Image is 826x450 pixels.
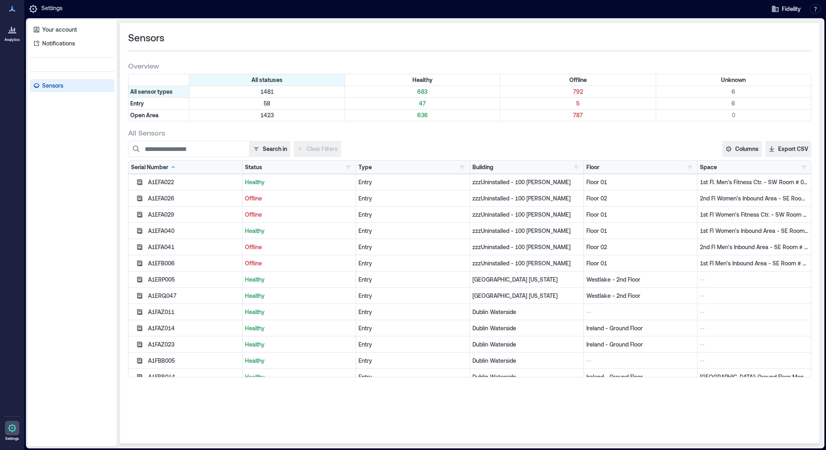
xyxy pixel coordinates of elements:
p: Healthy [245,178,354,186]
p: zzzUninstalled - 100 [PERSON_NAME] [472,259,581,267]
div: Entry [358,373,467,381]
div: Entry [358,178,467,186]
p: 0 [658,111,810,119]
div: Filter by Type: Entry [129,98,189,109]
p: Offline [245,194,354,202]
button: Export CSV [765,141,811,157]
p: 792 [502,88,654,96]
p: Dublin Waterside [472,357,581,365]
div: Serial Number [131,163,176,171]
p: -- [700,308,809,316]
p: 5 [502,99,654,108]
p: 58 [191,99,343,108]
div: A1EFA041 [148,243,240,251]
div: A1ERQ047 [148,292,240,300]
p: Healthy [245,308,354,316]
span: Overview [128,61,159,71]
div: Filter by Status: Offline [500,74,656,86]
p: -- [700,340,809,349]
p: Offline [245,211,354,219]
a: Settings [2,418,22,444]
p: Westlake - 2nd Floor [586,292,695,300]
div: A1EFA040 [148,227,240,235]
p: 1423 [191,111,343,119]
div: Space [700,163,717,171]
div: A1EFA022 [148,178,240,186]
a: Notifications [30,37,114,50]
p: -- [700,324,809,332]
p: zzzUninstalled - 100 [PERSON_NAME] [472,227,581,235]
div: Filter by Type: Open Area & Status: Unknown (0 sensors) [656,110,811,121]
p: Ireland - Ground Floor [586,373,695,381]
p: Offline [245,243,354,251]
p: [GEOGRAPHIC_DATA]: Ground Floor Men's Restroom [700,373,809,381]
p: Healthy [245,227,354,235]
div: Entry [358,243,467,251]
div: Filter by Type: Entry & Status: Unknown [656,98,811,109]
div: All statuses [189,74,345,86]
div: A1FAZ014 [148,324,240,332]
div: A1FBB005 [148,357,240,365]
div: Filter by Type: Entry & Status: Healthy [345,98,501,109]
p: 1st Fl Women's Inbound Area - SE Room # 01Y11047 [700,227,809,235]
p: Dublin Waterside [472,340,581,349]
div: Entry [358,227,467,235]
p: Ireland - Ground Floor [586,340,695,349]
p: -- [700,292,809,300]
p: Settings [5,436,19,441]
div: Entry [358,357,467,365]
span: Fidelity [782,5,801,13]
p: -- [586,357,695,365]
div: Entry [358,324,467,332]
p: Floor 02 [586,243,695,251]
div: Filter by Type: Open Area & Status: Healthy [345,110,501,121]
p: Healthy [245,340,354,349]
div: Entry [358,340,467,349]
p: Analytics [4,37,20,42]
p: Floor 01 [586,178,695,186]
div: A1EFA026 [148,194,240,202]
div: Floor [586,163,599,171]
p: 636 [347,111,499,119]
p: Your account [42,26,77,34]
p: Dublin Waterside [472,373,581,381]
button: Search in [249,141,290,157]
p: Ireland - Ground Floor [586,324,695,332]
p: Sensors [42,82,63,90]
div: Filter by Type: Open Area & Status: Offline [500,110,656,121]
div: A1EFB006 [148,259,240,267]
button: Columns [722,141,762,157]
a: Analytics [2,19,22,45]
div: All sensor types [129,86,189,97]
p: 2nd Fl Men's Inbound Area - SE Room # 02AA152 [700,243,809,251]
p: zzzUninstalled - 100 [PERSON_NAME] [472,178,581,186]
div: Type [358,163,372,171]
p: Dublin Waterside [472,324,581,332]
p: Westlake - 2nd Floor [586,276,695,284]
p: -- [700,276,809,284]
button: Clear Filters [294,141,341,157]
p: 787 [502,111,654,119]
p: Settings [41,4,62,14]
div: Entry [358,308,467,316]
p: 47 [347,99,499,108]
div: Filter by Status: Healthy [345,74,501,86]
p: 1481 [191,88,343,96]
p: Offline [245,259,354,267]
p: Floor 01 [586,227,695,235]
div: A1ERP005 [148,276,240,284]
p: 6 [658,88,810,96]
a: Sensors [30,79,114,92]
p: Floor 01 [586,211,695,219]
p: [GEOGRAPHIC_DATA] [US_STATE] [472,292,581,300]
p: Dublin Waterside [472,308,581,316]
p: 2nd Fl Women's Inbound Area - SE Room # 02AA147 [700,194,809,202]
p: Healthy [245,292,354,300]
div: Entry [358,259,467,267]
div: A1EFA029 [148,211,240,219]
p: [GEOGRAPHIC_DATA] [US_STATE] [472,276,581,284]
p: zzzUninstalled - 100 [PERSON_NAME] [472,243,581,251]
div: A1FBB014 [148,373,240,381]
div: Building [472,163,493,171]
div: Status [245,163,262,171]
